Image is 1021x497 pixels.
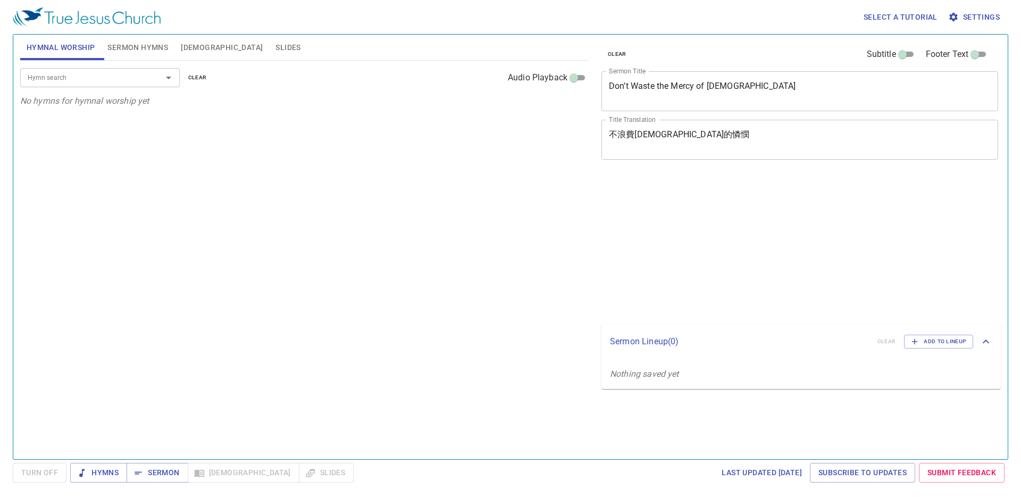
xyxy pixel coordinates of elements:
[601,48,633,61] button: clear
[722,466,802,479] span: Last updated [DATE]
[181,41,263,54] span: [DEMOGRAPHIC_DATA]
[609,81,991,101] textarea: Don’t Waste the Mercy of [DEMOGRAPHIC_DATA]
[275,41,300,54] span: Slides
[927,466,996,479] span: Submit Feedback
[926,48,969,61] span: Footer Text
[79,466,119,479] span: Hymns
[810,463,915,483] a: Subscribe to Updates
[859,7,942,27] button: Select a tutorial
[601,324,1001,359] div: Sermon Lineup(0)clearAdd to Lineup
[818,466,907,479] span: Subscribe to Updates
[597,171,920,320] iframe: from-child
[508,71,567,84] span: Audio Playback
[608,49,626,59] span: clear
[919,463,1005,483] a: Submit Feedback
[13,7,161,27] img: True Jesus Church
[20,96,149,106] i: No hymns for hymnal worship yet
[946,7,1004,27] button: Settings
[107,41,168,54] span: Sermon Hymns
[864,11,938,24] span: Select a tutorial
[717,463,806,483] a: Last updated [DATE]
[609,129,991,150] textarea: 不浪費[DEMOGRAPHIC_DATA]的憐憫
[188,73,207,82] span: clear
[135,466,179,479] span: Sermon
[610,335,869,348] p: Sermon Lineup ( 0 )
[70,463,127,483] button: Hymns
[610,369,679,379] i: Nothing saved yet
[911,337,966,346] span: Add to Lineup
[161,70,176,85] button: Open
[127,463,188,483] button: Sermon
[182,71,213,84] button: clear
[904,335,973,349] button: Add to Lineup
[950,11,1000,24] span: Settings
[867,48,896,61] span: Subtitle
[27,41,95,54] span: Hymnal Worship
